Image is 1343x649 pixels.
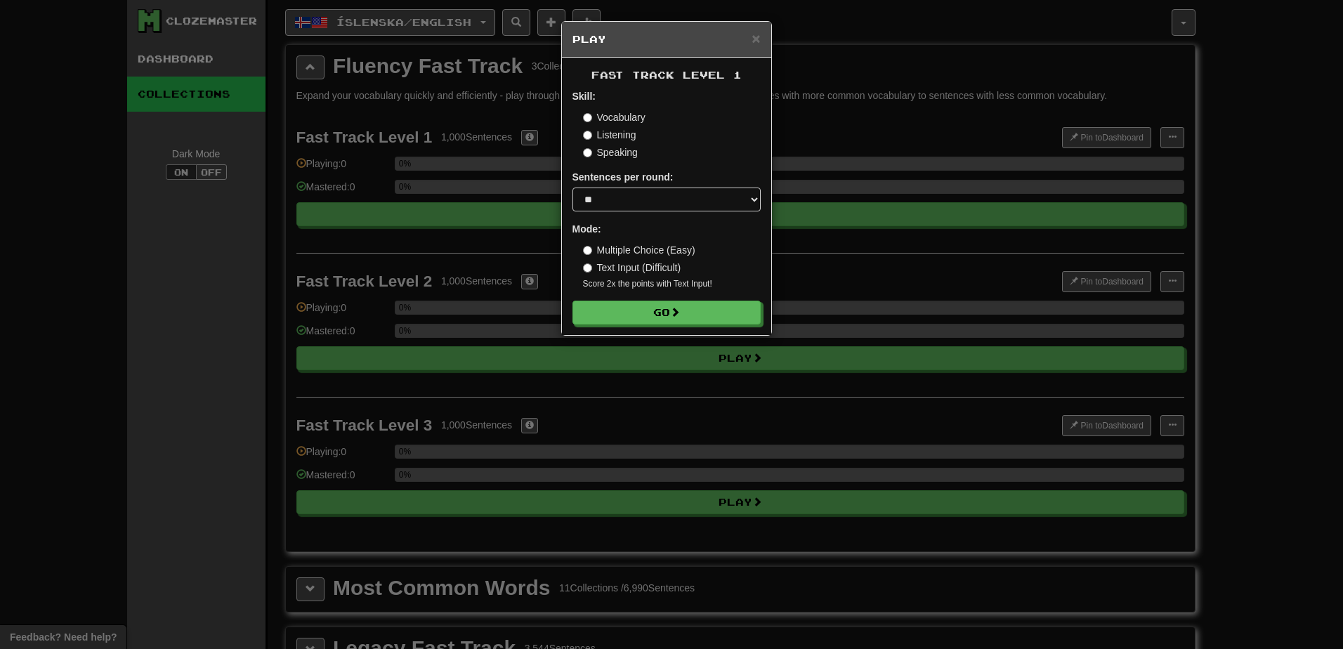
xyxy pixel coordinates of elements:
h5: Play [572,32,761,46]
label: Sentences per round: [572,170,674,184]
button: Go [572,301,761,324]
input: Speaking [583,148,592,157]
input: Vocabulary [583,113,592,122]
label: Text Input (Difficult) [583,261,681,275]
label: Speaking [583,145,638,159]
strong: Mode: [572,223,601,235]
small: Score 2x the points with Text Input ! [583,278,761,290]
label: Vocabulary [583,110,646,124]
label: Multiple Choice (Easy) [583,243,695,257]
button: Close [752,31,760,46]
input: Multiple Choice (Easy) [583,246,592,255]
span: × [752,30,760,46]
span: Fast Track Level 1 [591,69,742,81]
input: Text Input (Difficult) [583,263,592,273]
label: Listening [583,128,636,142]
strong: Skill: [572,91,596,102]
input: Listening [583,131,592,140]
